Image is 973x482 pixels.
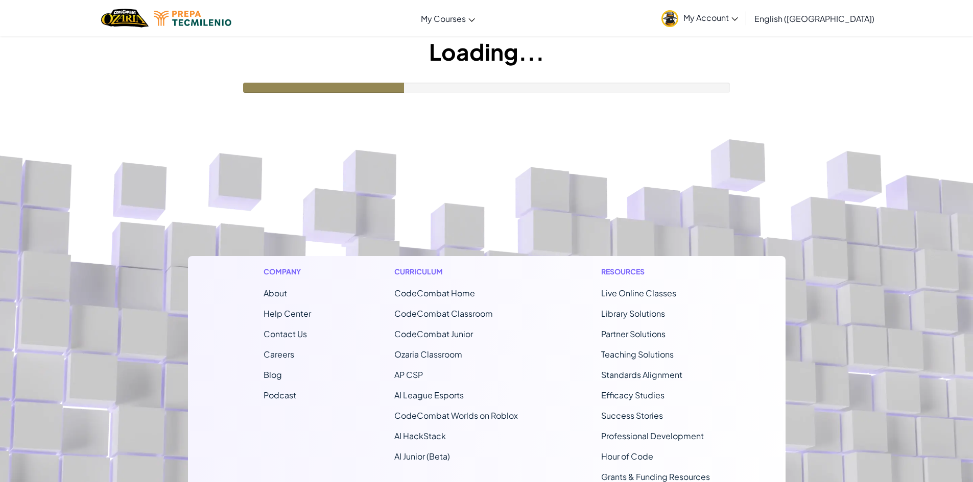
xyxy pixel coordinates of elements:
a: Careers [264,349,294,360]
a: CodeCombat Classroom [394,308,493,319]
img: avatar [661,10,678,27]
a: Library Solutions [601,308,665,319]
a: Partner Solutions [601,328,666,339]
span: CodeCombat Home [394,288,475,298]
h1: Resources [601,266,710,277]
a: CodeCombat Junior [394,328,473,339]
a: Podcast [264,390,296,400]
a: AI HackStack [394,430,446,441]
a: Standards Alignment [601,369,682,380]
span: Contact Us [264,328,307,339]
a: Efficacy Studies [601,390,665,400]
a: Success Stories [601,410,663,421]
a: AP CSP [394,369,423,380]
a: Live Online Classes [601,288,676,298]
a: Teaching Solutions [601,349,674,360]
a: Ozaria by CodeCombat logo [101,8,149,29]
img: Home [101,8,149,29]
a: Professional Development [601,430,704,441]
a: My Account [656,2,743,34]
span: My Account [683,12,738,23]
span: English ([GEOGRAPHIC_DATA]) [754,13,874,24]
a: Ozaria Classroom [394,349,462,360]
span: My Courses [421,13,466,24]
a: English ([GEOGRAPHIC_DATA]) [749,5,880,32]
a: Grants & Funding Resources [601,471,710,482]
a: My Courses [416,5,480,32]
a: Hour of Code [601,451,653,462]
a: CodeCombat Worlds on Roblox [394,410,518,421]
a: Blog [264,369,282,380]
h1: Company [264,266,311,277]
img: Tecmilenio logo [154,11,231,26]
a: About [264,288,287,298]
h1: Curriculum [394,266,518,277]
a: Help Center [264,308,311,319]
a: AI League Esports [394,390,464,400]
a: AI Junior (Beta) [394,451,450,462]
